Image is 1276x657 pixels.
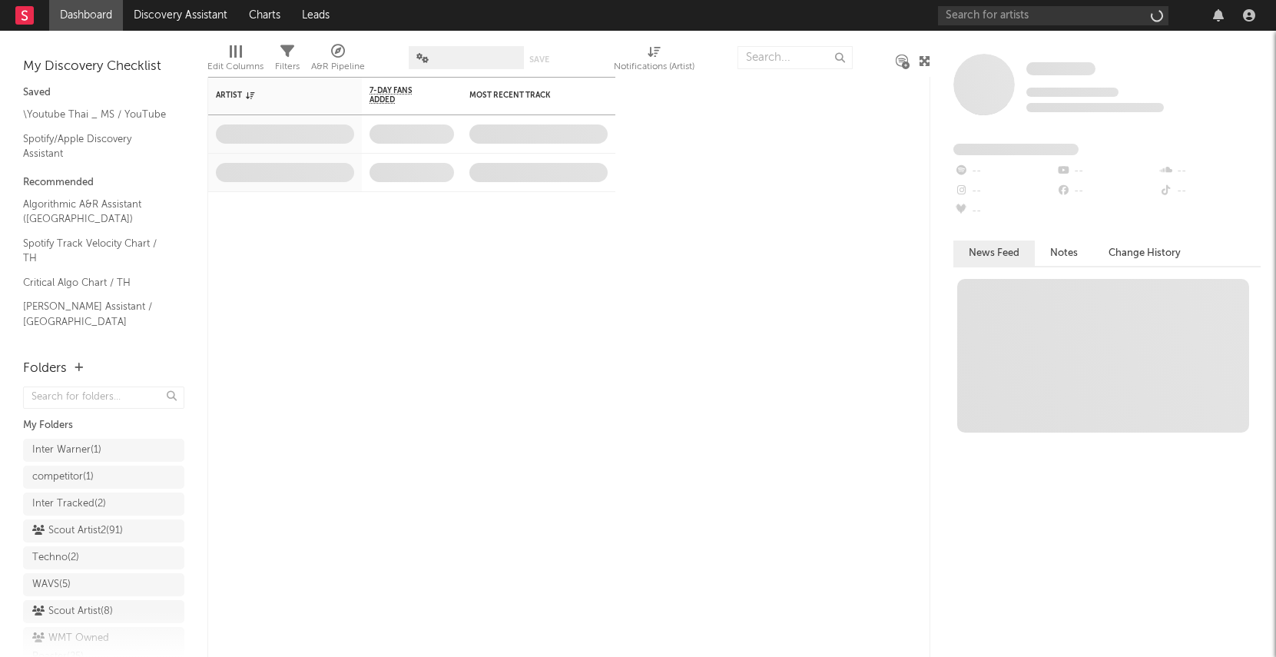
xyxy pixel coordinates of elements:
[275,58,300,76] div: Filters
[311,58,365,76] div: A&R Pipeline
[23,84,184,102] div: Saved
[737,46,853,69] input: Search...
[32,602,113,621] div: Scout Artist ( 8 )
[953,241,1035,266] button: News Feed
[1026,88,1119,97] span: Tracking Since: [DATE]
[614,58,694,76] div: Notifications (Artist)
[1093,241,1196,266] button: Change History
[216,91,331,100] div: Artist
[1056,181,1158,201] div: --
[953,181,1056,201] div: --
[32,576,71,594] div: WAVS ( 5 )
[23,235,169,267] a: Spotify Track Velocity Chart / TH
[23,493,184,516] a: Inter Tracked(2)
[311,38,365,83] div: A&R Pipeline
[32,468,94,486] div: competitor ( 1 )
[275,38,300,83] div: Filters
[1158,181,1261,201] div: --
[23,466,184,489] a: competitor(1)
[23,573,184,596] a: WAVS(5)
[23,519,184,543] a: Scout Artist2(91)
[23,174,184,192] div: Recommended
[23,360,67,378] div: Folders
[469,91,585,100] div: Most Recent Track
[953,201,1056,221] div: --
[32,549,79,567] div: Techno ( 2 )
[32,522,123,540] div: Scout Artist2 ( 91 )
[23,387,184,409] input: Search for folders...
[1056,161,1158,181] div: --
[1026,62,1095,75] span: Some Artist
[23,196,169,227] a: Algorithmic A&R Assistant ([GEOGRAPHIC_DATA])
[23,274,169,291] a: Critical Algo Chart / TH
[1158,161,1261,181] div: --
[938,6,1168,25] input: Search for artists
[23,416,184,435] div: My Folders
[1035,241,1093,266] button: Notes
[23,600,184,623] a: Scout Artist(8)
[23,106,169,123] a: \Youtube Thai _ MS / YouTube
[370,86,431,105] span: 7-Day Fans Added
[953,161,1056,181] div: --
[23,58,184,76] div: My Discovery Checklist
[529,55,549,64] button: Save
[1026,61,1095,77] a: Some Artist
[614,38,694,83] div: Notifications (Artist)
[1026,103,1164,112] span: 0 fans last week
[207,38,263,83] div: Edit Columns
[23,131,169,162] a: Spotify/Apple Discovery Assistant
[32,441,101,460] div: Inter Warner ( 1 )
[23,298,169,330] a: [PERSON_NAME] Assistant / [GEOGRAPHIC_DATA]
[953,144,1079,155] span: Fans Added by Platform
[32,495,106,513] div: Inter Tracked ( 2 )
[23,439,184,462] a: Inter Warner(1)
[23,546,184,569] a: Techno(2)
[207,58,263,76] div: Edit Columns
